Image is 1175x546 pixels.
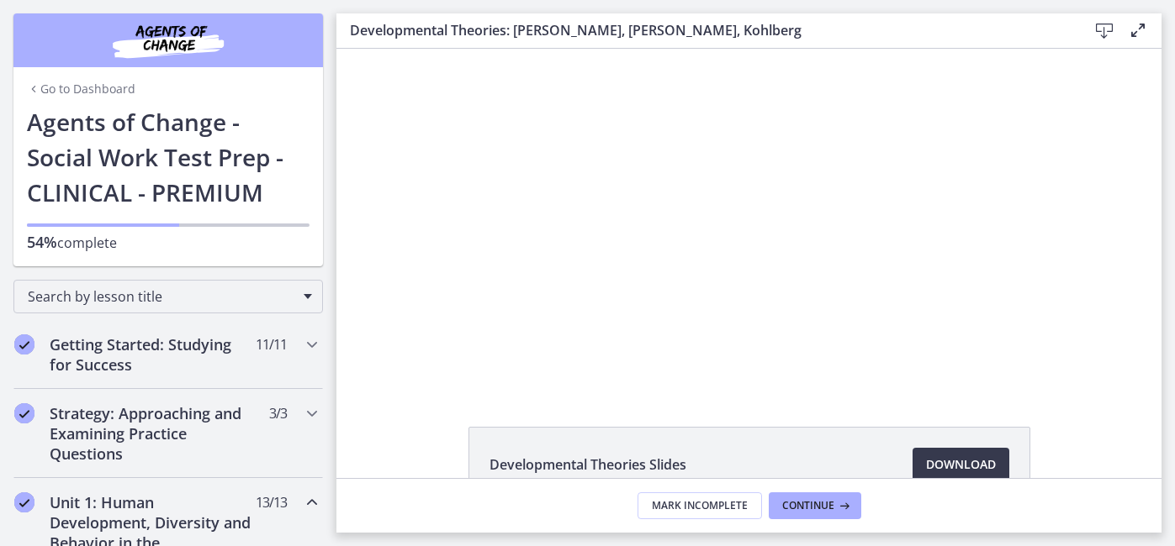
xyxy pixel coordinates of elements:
[256,334,287,354] span: 11 / 11
[913,448,1009,481] a: Download
[28,287,295,306] span: Search by lesson title
[769,492,861,519] button: Continue
[13,280,323,313] div: Search by lesson title
[14,334,34,354] i: Completed
[350,20,1061,40] h3: Developmental Theories: [PERSON_NAME], [PERSON_NAME], Kohlberg
[27,104,310,210] h1: Agents of Change - Social Work Test Prep - CLINICAL - PREMIUM
[638,492,762,519] button: Mark Incomplete
[490,454,686,475] span: Developmental Theories Slides
[336,49,1162,388] iframe: Video Lesson
[50,334,255,375] h2: Getting Started: Studying for Success
[50,403,255,464] h2: Strategy: Approaching and Examining Practice Questions
[27,232,57,252] span: 54%
[926,454,996,475] span: Download
[782,499,834,512] span: Continue
[27,81,135,97] a: Go to Dashboard
[67,20,269,60] img: Agents of Change Social Work Test Prep
[256,492,287,512] span: 13 / 13
[14,403,34,423] i: Completed
[652,499,748,512] span: Mark Incomplete
[27,232,310,253] p: complete
[269,403,287,423] span: 3 / 3
[14,492,34,512] i: Completed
